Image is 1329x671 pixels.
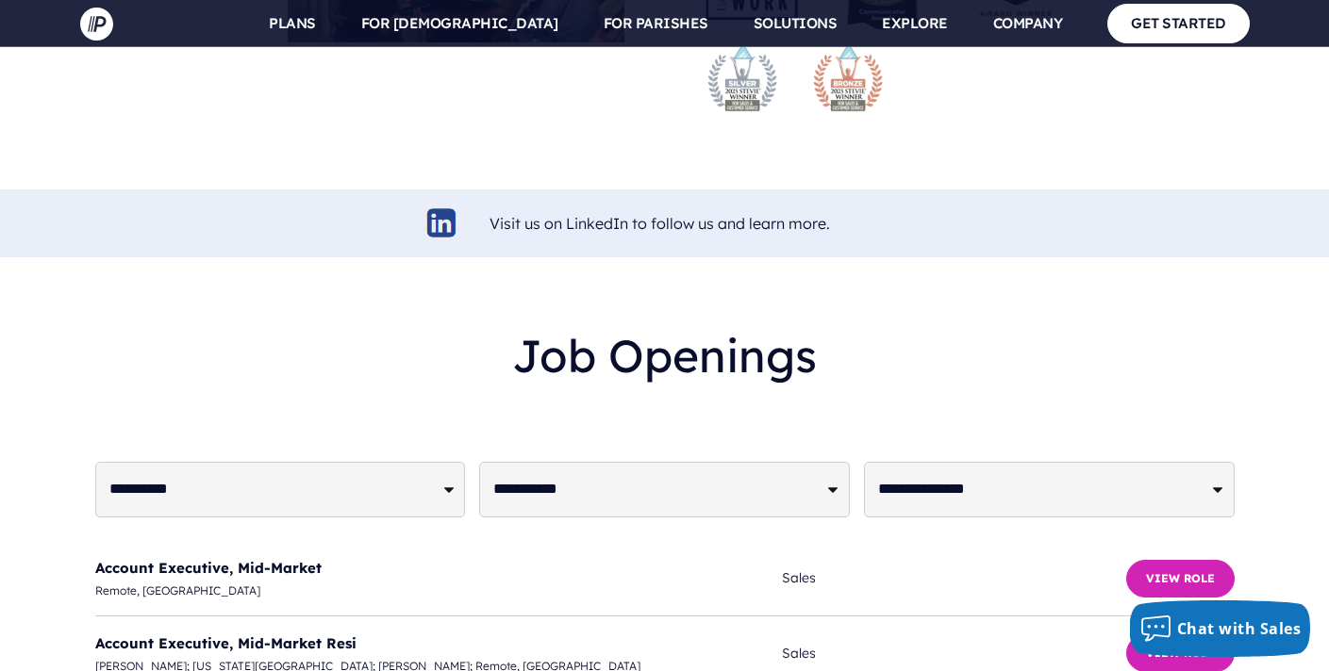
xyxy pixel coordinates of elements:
img: stevie-silver [705,40,780,115]
img: linkedin-logo [424,205,459,240]
img: stevie-bronze [810,40,886,115]
a: Account Executive, Mid-Market Resi [95,634,357,652]
h2: Job Openings [95,314,1235,398]
button: Chat with Sales [1130,600,1311,657]
a: GET STARTED [1107,4,1250,42]
a: Account Executive, Mid-Market [95,559,322,577]
span: Sales [782,642,1125,665]
a: Visit us on LinkedIn to follow us and learn more. [490,214,830,233]
span: Sales [782,566,1125,590]
span: Chat with Sales [1177,618,1302,639]
button: View Role [1126,560,1235,597]
span: Remote, [GEOGRAPHIC_DATA] [95,581,783,601]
